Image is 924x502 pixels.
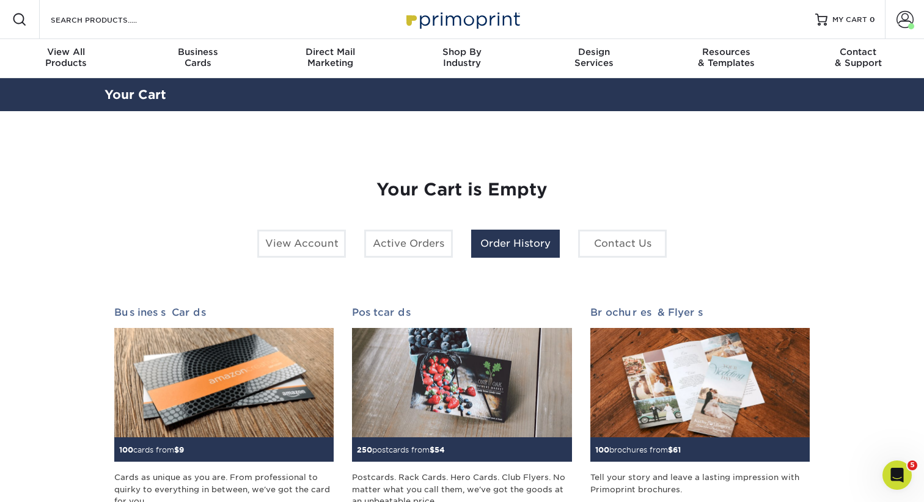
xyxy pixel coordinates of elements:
div: & Templates [660,46,792,68]
span: $ [174,445,179,454]
a: Shop ByIndustry [396,39,528,78]
a: Resources& Templates [660,39,792,78]
h1: Your Cart is Empty [114,180,810,200]
span: Resources [660,46,792,57]
span: Shop By [396,46,528,57]
a: Contact Us [578,230,667,258]
span: 0 [870,15,875,24]
div: Cards [132,46,264,68]
small: cards from [119,445,184,454]
small: postcards from [357,445,445,454]
span: Contact [792,46,924,57]
h2: Postcards [352,307,571,318]
img: Postcards [352,328,571,438]
a: Order History [471,230,560,258]
h2: Brochures & Flyers [590,307,810,318]
span: MY CART [832,15,867,25]
span: 100 [595,445,609,454]
span: 100 [119,445,133,454]
span: 54 [435,445,445,454]
span: Direct Mail [264,46,396,57]
span: Design [528,46,660,57]
div: Services [528,46,660,68]
img: Primoprint [401,6,523,32]
a: Active Orders [364,230,453,258]
a: DesignServices [528,39,660,78]
div: Industry [396,46,528,68]
span: $ [668,445,673,454]
span: 61 [673,445,681,454]
span: 9 [179,445,184,454]
span: $ [430,445,435,454]
input: SEARCH PRODUCTS..... [50,12,169,27]
iframe: Intercom live chat [882,460,912,490]
a: BusinessCards [132,39,264,78]
div: & Support [792,46,924,68]
a: Contact& Support [792,39,924,78]
span: 5 [908,460,917,470]
a: Direct MailMarketing [264,39,396,78]
a: View Account [257,230,346,258]
img: Business Cards [114,328,334,438]
span: Business [132,46,264,57]
a: Your Cart [105,87,166,102]
div: Marketing [264,46,396,68]
span: 250 [357,445,372,454]
small: brochures from [595,445,681,454]
h2: Business Cards [114,307,334,318]
img: Brochures & Flyers [590,328,810,438]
